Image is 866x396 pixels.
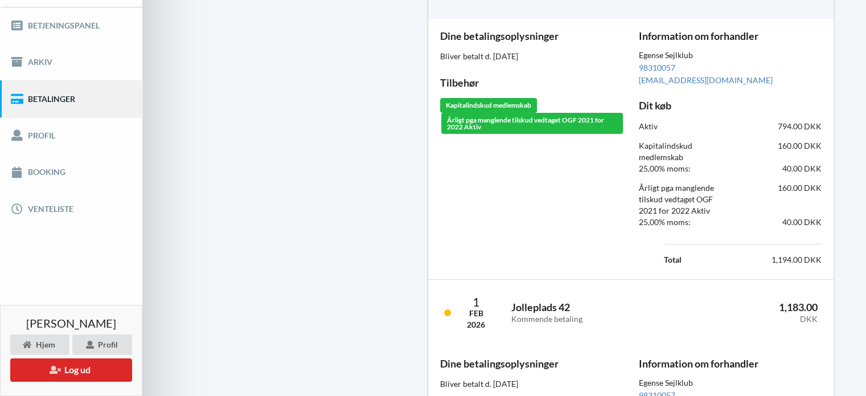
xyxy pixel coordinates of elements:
[730,132,830,171] div: 160.00 DKK
[639,63,675,72] a: 98310057
[710,253,822,268] td: 1,194.00 DKK
[631,174,730,224] div: Årligt pga manglende tilskud vedtaget OGF 2021 for 2022 Aktiv
[511,315,672,324] div: Kommende betaling
[440,98,537,113] div: Kapitalindskud medlemskab
[72,334,132,355] div: Profil
[730,155,830,182] div: 40.00 DKK
[639,99,822,112] h3: Dit køb
[440,378,623,390] div: Bliver betalt d. [DATE]
[639,378,822,389] div: Egense Sejlklub
[467,308,485,319] div: Feb
[631,209,730,236] div: 25,00% moms:
[639,51,822,62] div: Egense Sejlklub
[467,296,485,308] div: 1
[689,301,818,324] h3: 1,183.00
[440,357,623,370] h3: Dine betalingsoplysninger
[730,174,830,224] div: 160.00 DKK
[631,113,730,140] div: Aktiv
[511,301,672,324] h3: Jolleplads 42
[10,358,132,382] button: Log ud
[664,255,682,264] b: Total
[639,357,822,370] h3: Information om forhandler
[639,30,822,43] h3: Information om forhandler
[441,113,623,134] div: Årligt pga manglende tilskud vedtaget OGF 2021 for 2022 Aktiv
[689,315,818,324] div: DKK
[440,51,623,62] div: Bliver betalt d. [DATE]
[631,155,730,182] div: 25,00% moms:
[730,209,830,236] div: 40.00 DKK
[440,76,623,89] div: Tilbehør
[10,334,69,355] div: Hjem
[631,132,730,171] div: Kapitalindskud medlemskab
[467,319,485,330] div: 2026
[26,317,116,329] span: [PERSON_NAME]
[639,75,773,85] a: [EMAIL_ADDRESS][DOMAIN_NAME]
[730,113,830,140] div: 794.00 DKK
[440,30,623,43] h3: Dine betalingsoplysninger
